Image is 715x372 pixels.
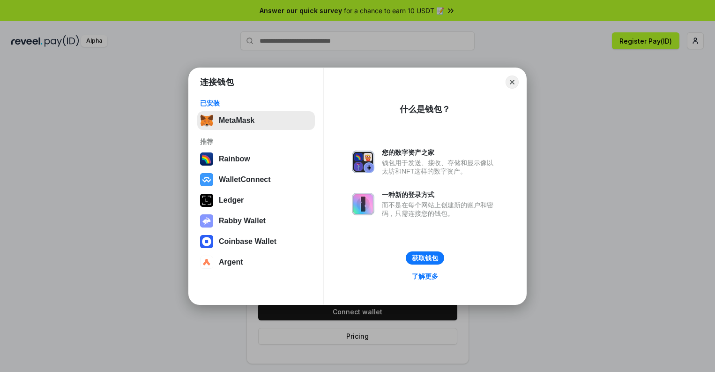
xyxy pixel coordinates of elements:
img: svg+xml,%3Csvg%20xmlns%3D%22http%3A%2F%2Fwww.w3.org%2F2000%2Fsvg%22%20width%3D%2228%22%20height%3... [200,194,213,207]
h1: 连接钱包 [200,76,234,88]
img: svg+xml,%3Csvg%20width%3D%2228%22%20height%3D%2228%22%20viewBox%3D%220%200%2028%2028%22%20fill%3D... [200,256,213,269]
div: 已安装 [200,99,312,107]
div: 一种新的登录方式 [382,190,498,199]
div: Ledger [219,196,244,205]
div: 您的数字资产之家 [382,148,498,157]
div: 而不是在每个网站上创建新的账户和密码，只需连接您的钱包。 [382,201,498,218]
button: Coinbase Wallet [197,232,315,251]
img: svg+xml,%3Csvg%20width%3D%2228%22%20height%3D%2228%22%20viewBox%3D%220%200%2028%2028%22%20fill%3D... [200,235,213,248]
button: WalletConnect [197,170,315,189]
div: 什么是钱包？ [400,104,450,115]
button: Argent [197,253,315,272]
div: 钱包用于发送、接收、存储和显示像以太坊和NFT这样的数字资产。 [382,159,498,175]
div: Rainbow [219,155,250,163]
button: MetaMask [197,111,315,130]
div: WalletConnect [219,175,271,184]
a: 了解更多 [406,270,444,282]
button: Rainbow [197,150,315,168]
button: Ledger [197,191,315,210]
button: Close [506,76,519,89]
div: Rabby Wallet [219,217,266,225]
img: svg+xml,%3Csvg%20fill%3D%22none%22%20height%3D%2233%22%20viewBox%3D%220%200%2035%2033%22%20width%... [200,114,213,127]
div: 推荐 [200,137,312,146]
div: 获取钱包 [412,254,438,262]
img: svg+xml,%3Csvg%20xmlns%3D%22http%3A%2F%2Fwww.w3.org%2F2000%2Fsvg%22%20fill%3D%22none%22%20viewBox... [352,193,374,215]
img: svg+xml,%3Csvg%20xmlns%3D%22http%3A%2F%2Fwww.w3.org%2F2000%2Fsvg%22%20fill%3D%22none%22%20viewBox... [200,214,213,228]
button: 获取钱包 [406,251,444,265]
div: MetaMask [219,116,254,125]
div: Coinbase Wallet [219,237,276,246]
button: Rabby Wallet [197,212,315,230]
img: svg+xml,%3Csvg%20width%3D%2228%22%20height%3D%2228%22%20viewBox%3D%220%200%2028%2028%22%20fill%3D... [200,173,213,186]
img: svg+xml,%3Csvg%20width%3D%22120%22%20height%3D%22120%22%20viewBox%3D%220%200%20120%20120%22%20fil... [200,152,213,166]
div: 了解更多 [412,272,438,281]
div: Argent [219,258,243,266]
img: svg+xml,%3Csvg%20xmlns%3D%22http%3A%2F%2Fwww.w3.org%2F2000%2Fsvg%22%20fill%3D%22none%22%20viewBox... [352,151,374,173]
